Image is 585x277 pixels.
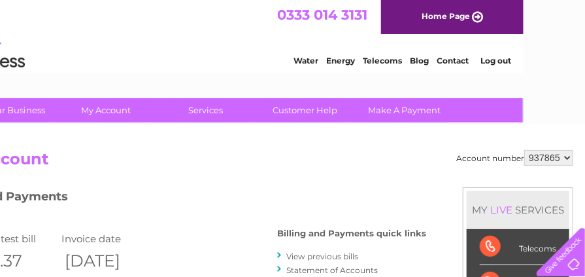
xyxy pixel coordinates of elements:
[58,248,152,274] th: [DATE]
[388,56,416,65] a: Energy
[424,56,463,65] a: Telecoms
[355,56,380,65] a: Water
[286,251,358,261] a: View previous bills
[20,34,87,74] img: logo.png
[498,56,530,65] a: Contact
[488,204,515,216] div: LIVE
[58,230,152,248] td: Invoice date
[480,229,556,265] div: Telecoms
[52,98,160,122] a: My Account
[251,98,359,122] a: Customer Help
[339,7,429,23] a: 0333 014 3131
[471,56,490,65] a: Blog
[467,191,569,229] div: MY SERVICES
[286,265,378,275] a: Statement of Accounts
[152,98,259,122] a: Services
[542,56,573,65] a: Log out
[350,98,458,122] a: Make A Payment
[277,229,426,238] h4: Billing and Payments quick links
[456,150,573,166] div: Account number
